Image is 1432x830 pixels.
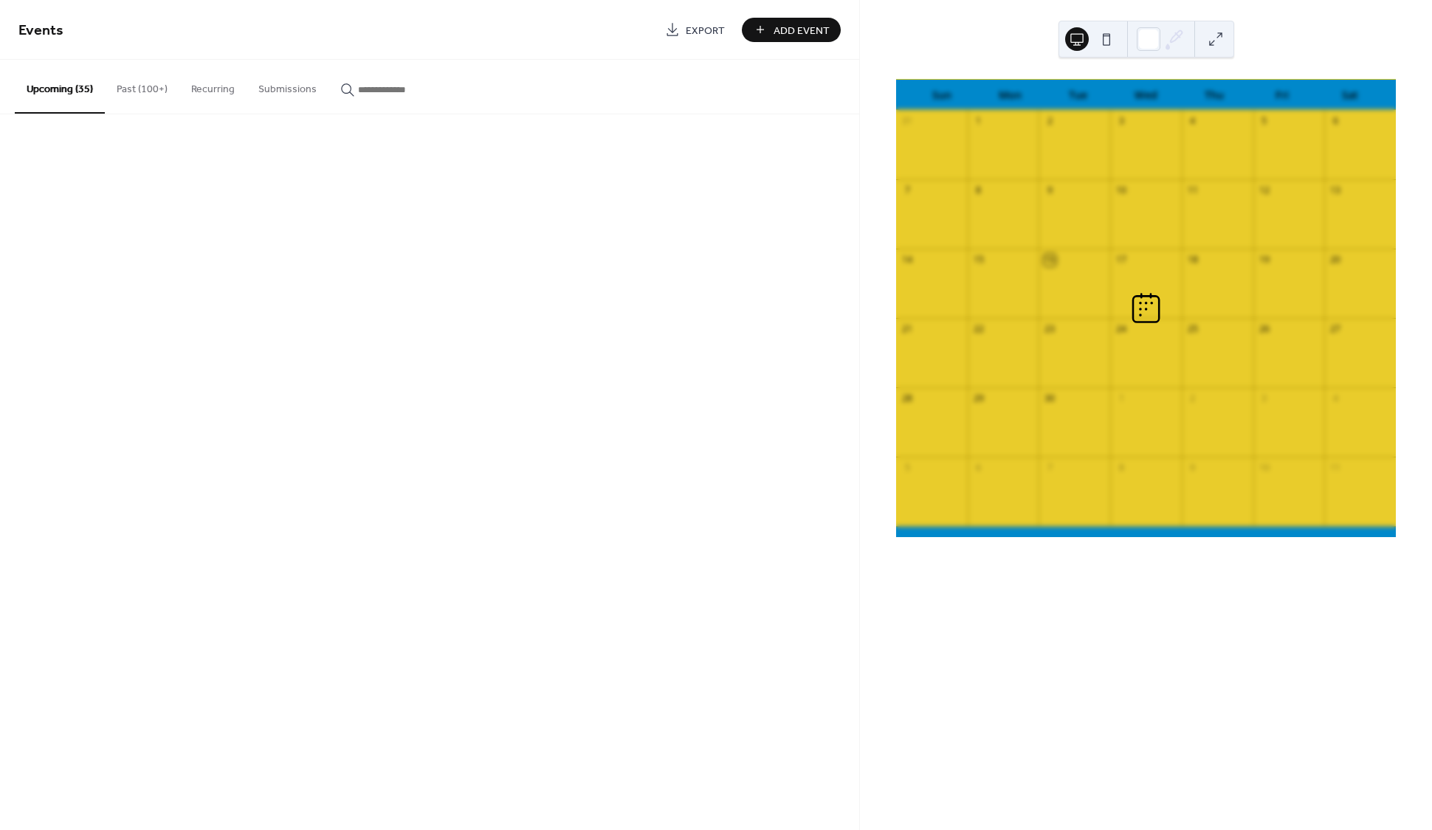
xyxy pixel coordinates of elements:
[18,16,63,45] span: Events
[1044,392,1056,405] div: 30
[1186,392,1199,405] div: 2
[1186,184,1199,197] div: 11
[1329,254,1342,266] div: 20
[972,184,985,197] div: 8
[774,23,830,38] span: Add Event
[1044,184,1056,197] div: 9
[247,60,328,112] button: Submissions
[1248,80,1316,110] div: Fri
[972,254,985,266] div: 15
[179,60,247,112] button: Recurring
[1316,80,1384,110] div: Sat
[1115,254,1128,266] div: 17
[1186,323,1199,336] div: 25
[1329,392,1342,405] div: 4
[105,60,179,112] button: Past (100+)
[901,392,914,405] div: 28
[901,462,914,474] div: 5
[1044,462,1056,474] div: 7
[901,254,914,266] div: 14
[1044,323,1056,336] div: 23
[972,462,985,474] div: 6
[1115,462,1128,474] div: 8
[1258,115,1270,128] div: 5
[1044,80,1112,110] div: Tue
[1258,462,1270,474] div: 10
[686,23,725,38] span: Export
[1329,462,1342,474] div: 11
[908,80,976,110] div: Sun
[1186,462,1199,474] div: 9
[976,80,1044,110] div: Mon
[1329,323,1342,336] div: 27
[972,323,985,336] div: 22
[901,323,914,336] div: 21
[1115,115,1128,128] div: 3
[1258,184,1270,197] div: 12
[901,184,914,197] div: 7
[654,18,736,42] a: Export
[1329,184,1342,197] div: 13
[1329,115,1342,128] div: 6
[1044,254,1056,266] div: 16
[1186,115,1199,128] div: 4
[972,115,985,128] div: 1
[1186,254,1199,266] div: 18
[1044,115,1056,128] div: 2
[15,60,105,114] button: Upcoming (35)
[1258,392,1270,405] div: 3
[972,392,985,405] div: 29
[1258,323,1270,336] div: 26
[742,18,841,42] button: Add Event
[901,115,914,128] div: 31
[1258,254,1270,266] div: 19
[1115,323,1128,336] div: 24
[1115,392,1128,405] div: 1
[1115,184,1128,197] div: 10
[1180,80,1248,110] div: Thu
[1112,80,1180,110] div: Wed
